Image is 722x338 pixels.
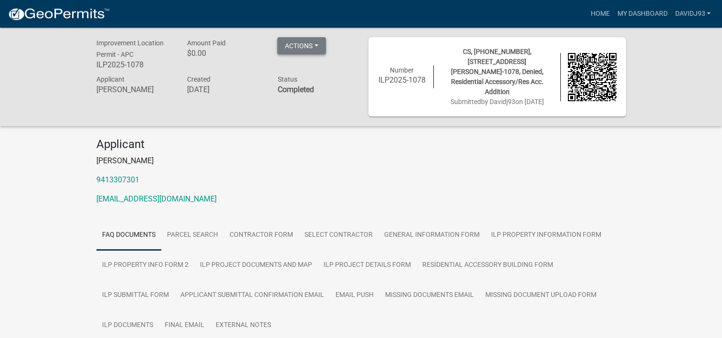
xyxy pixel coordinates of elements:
a: Residential Accessory Building Form [417,250,559,281]
a: General Information Form [378,220,485,251]
a: ILP Project Documents and Map [194,250,318,281]
span: Number [390,66,414,74]
span: CS, [PHONE_NUMBER], [STREET_ADDRESS][PERSON_NAME]-1078, Denied, Residential Accessory/Res Acc. Ad... [451,48,544,95]
span: Created [187,75,210,83]
a: ILP Property Information Form [485,220,607,251]
a: Email Push [330,280,379,311]
span: by Davidj93 [481,98,515,106]
a: FAQ Documents [96,220,161,251]
a: ILP Submittal Form [96,280,175,311]
h6: ILP2025-1078 [96,60,173,69]
img: QR code [568,53,617,102]
a: Parcel search [161,220,224,251]
a: Contractor Form [224,220,299,251]
a: My Dashboard [613,5,671,23]
span: Amount Paid [187,39,225,47]
span: Submitted on [DATE] [450,98,544,106]
a: ILP Project Details Form [318,250,417,281]
span: Status [277,75,297,83]
strong: Completed [277,85,314,94]
a: Missing Document Upload Form [480,280,602,311]
h6: ILP2025-1078 [378,75,427,84]
h4: Applicant [96,137,626,151]
span: Applicant [96,75,125,83]
a: ILP Property Info Form 2 [96,250,194,281]
button: Actions [277,37,326,54]
a: Davidj93 [671,5,714,23]
a: 9413307301 [96,175,139,184]
h6: $0.00 [187,49,263,58]
a: [EMAIL_ADDRESS][DOMAIN_NAME] [96,194,217,203]
a: Home [586,5,613,23]
span: Improvement Location Permit - APC [96,39,164,58]
a: Missing Documents Email [379,280,480,311]
a: Select contractor [299,220,378,251]
p: [PERSON_NAME] [96,155,626,167]
h6: [PERSON_NAME] [96,85,173,94]
h6: [DATE] [187,85,263,94]
a: Applicant Submittal Confirmation Email [175,280,330,311]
